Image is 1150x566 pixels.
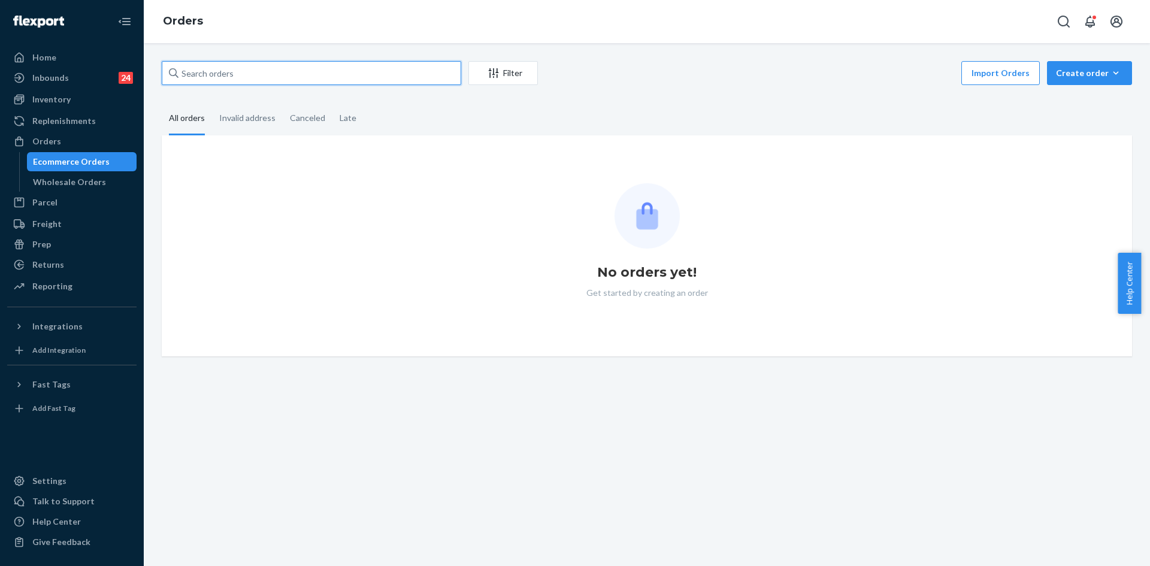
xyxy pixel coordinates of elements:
[32,72,69,84] div: Inbounds
[32,320,83,332] div: Integrations
[7,341,137,360] a: Add Integration
[7,48,137,67] a: Home
[153,4,213,39] ol: breadcrumbs
[32,495,95,507] div: Talk to Support
[7,512,137,531] a: Help Center
[1056,67,1123,79] div: Create order
[33,156,110,168] div: Ecommerce Orders
[7,235,137,254] a: Prep
[32,345,86,355] div: Add Integration
[1104,10,1128,34] button: Open account menu
[32,379,71,391] div: Fast Tags
[7,255,137,274] a: Returns
[33,176,106,188] div: Wholesale Orders
[27,172,137,192] a: Wholesale Orders
[32,135,61,147] div: Orders
[340,102,356,134] div: Late
[32,516,81,528] div: Help Center
[586,287,708,299] p: Get started by creating an order
[7,399,137,418] a: Add Fast Tag
[7,214,137,234] a: Freight
[468,61,538,85] button: Filter
[961,61,1040,85] button: Import Orders
[1118,253,1141,314] button: Help Center
[32,196,57,208] div: Parcel
[32,218,62,230] div: Freight
[32,403,75,413] div: Add Fast Tag
[7,193,137,212] a: Parcel
[7,90,137,109] a: Inventory
[32,93,71,105] div: Inventory
[1052,10,1076,34] button: Open Search Box
[7,132,137,151] a: Orders
[162,61,461,85] input: Search orders
[32,238,51,250] div: Prep
[113,10,137,34] button: Close Navigation
[1078,10,1102,34] button: Open notifications
[290,102,325,134] div: Canceled
[32,115,96,127] div: Replenishments
[7,375,137,394] button: Fast Tags
[169,102,205,135] div: All orders
[7,277,137,296] a: Reporting
[7,471,137,491] a: Settings
[163,14,203,28] a: Orders
[27,152,137,171] a: Ecommerce Orders
[615,183,680,249] img: Empty list
[7,111,137,131] a: Replenishments
[7,532,137,552] button: Give Feedback
[32,259,64,271] div: Returns
[7,317,137,336] button: Integrations
[597,263,697,282] h1: No orders yet!
[13,16,64,28] img: Flexport logo
[1047,61,1132,85] button: Create order
[7,68,137,87] a: Inbounds24
[7,492,137,511] a: Talk to Support
[32,536,90,548] div: Give Feedback
[32,475,66,487] div: Settings
[32,52,56,63] div: Home
[32,280,72,292] div: Reporting
[219,102,276,134] div: Invalid address
[119,72,133,84] div: 24
[469,67,537,79] div: Filter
